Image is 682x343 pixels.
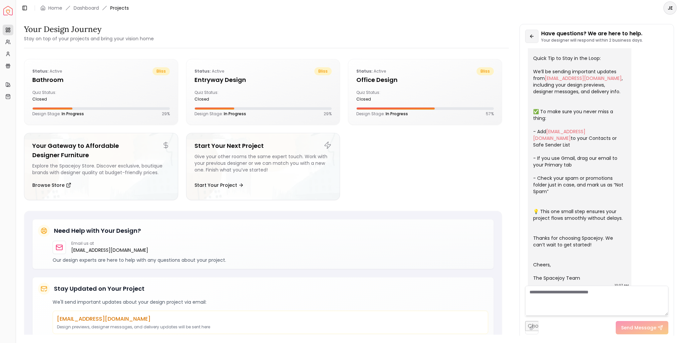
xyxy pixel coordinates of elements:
span: JE [664,2,676,14]
span: bliss [314,67,332,75]
p: Your designer will respond within 2 business days. [541,38,643,43]
b: Status: [356,68,373,74]
div: 10:07 AM [615,282,629,289]
a: [EMAIL_ADDRESS][DOMAIN_NAME] [545,75,622,82]
button: Browse Store [32,178,71,192]
div: closed [32,97,98,102]
button: Start Your Project [194,178,244,192]
a: Your Gateway to Affordable Designer FurnitureExplore the Spacejoy Store. Discover exclusive, bout... [24,133,178,200]
p: 29 % [162,111,170,117]
p: Design Stage: [32,111,84,117]
a: [EMAIL_ADDRESS][DOMAIN_NAME] [71,246,148,254]
p: active [194,67,224,75]
p: Design previews, designer messages, and delivery updates will be sent here [57,324,484,330]
p: active [356,67,386,75]
b: Status: [32,68,49,74]
p: Design Stage: [356,111,408,117]
h5: Start Your Next Project [194,141,332,151]
p: [EMAIL_ADDRESS][DOMAIN_NAME] [57,315,484,323]
span: bliss [477,67,494,75]
span: In Progress [386,111,408,117]
a: Start Your Next ProjectGive your other rooms the same expert touch. Work with your previous desig... [186,133,340,200]
h5: Stay Updated on Your Project [54,284,145,293]
span: bliss [153,67,170,75]
h5: Bathroom [32,75,170,85]
button: JE [663,1,677,15]
p: 29 % [324,111,332,117]
div: closed [194,97,260,102]
h5: Need Help with Your Design? [54,226,141,235]
h5: entryway design [194,75,332,85]
div: Explore the Spacejoy Store. Discover exclusive, boutique brands with designer quality at budget-f... [32,163,170,176]
div: Give your other rooms the same expert touch. Work with your previous designer or we can match you... [194,153,332,176]
div: Quiz Status: [194,90,260,102]
div: Quiz Status: [32,90,98,102]
span: Projects [110,5,129,11]
b: Status: [194,68,211,74]
p: Have questions? We are here to help. [541,30,643,38]
a: [EMAIL_ADDRESS][DOMAIN_NAME] [533,128,585,142]
img: Spacejoy Logo [3,6,13,15]
p: 57 % [486,111,494,117]
span: In Progress [62,111,84,117]
h5: Office design [356,75,494,85]
a: Spacejoy [3,6,13,15]
a: Dashboard [74,5,99,11]
span: In Progress [224,111,246,117]
div: closed [356,97,422,102]
p: active [32,67,62,75]
h3: Your Design Journey [24,24,154,35]
p: Our design experts are here to help with any questions about your project. [53,257,488,263]
div: Quiz Status: [356,90,422,102]
nav: breadcrumb [40,5,129,11]
h5: Your Gateway to Affordable Designer Furniture [32,141,170,160]
p: Design Stage: [194,111,246,117]
div: Welcome aboard! 🎉 You’re all set — our team is excited to bring your dream space to life. Quick T... [533,15,625,281]
a: Home [48,5,62,11]
p: Email us at [71,241,148,246]
small: Stay on top of your projects and bring your vision home [24,35,154,42]
p: We'll send important updates about your design project via email: [53,299,488,305]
